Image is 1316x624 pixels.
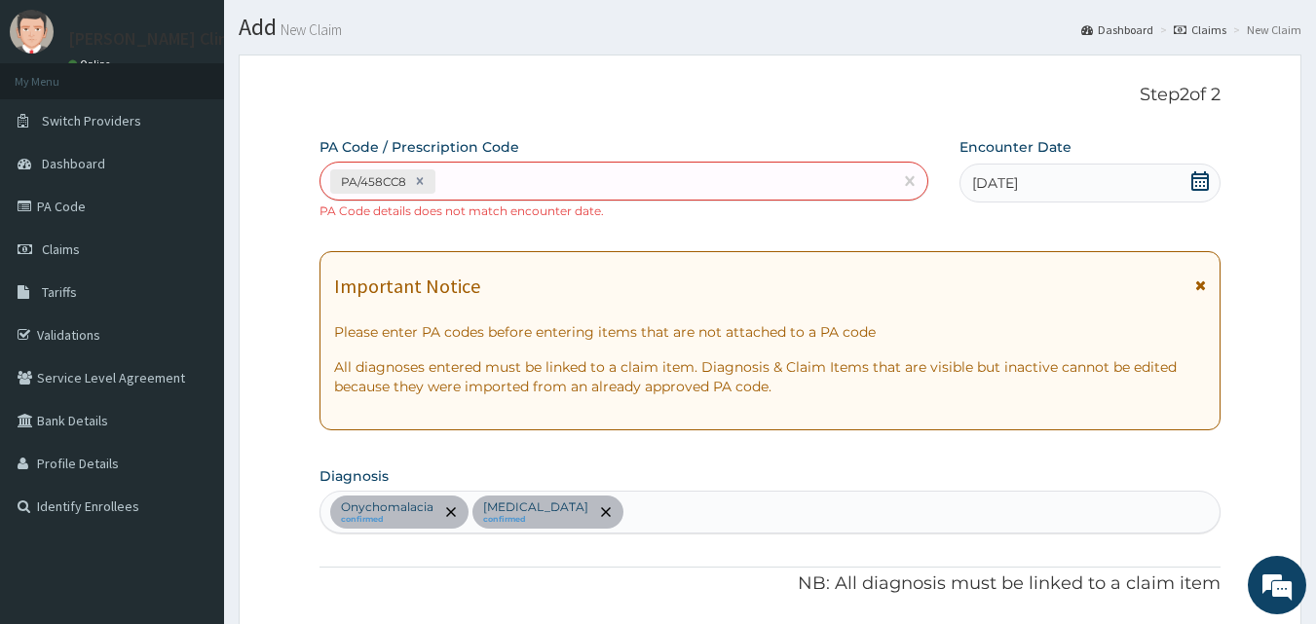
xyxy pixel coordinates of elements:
[1228,21,1301,38] li: New Claim
[341,515,433,525] small: confirmed
[597,503,615,521] span: remove selection option
[36,97,79,146] img: d_794563401_company_1708531726252_794563401
[42,283,77,301] span: Tariffs
[442,503,460,521] span: remove selection option
[959,137,1072,157] label: Encounter Date
[10,417,371,485] textarea: Type your message and hit 'Enter'
[101,109,327,134] div: Chat with us now
[483,515,588,525] small: confirmed
[68,57,115,71] a: Online
[341,499,433,515] p: Onychomalacia
[113,188,269,385] span: We're online!
[334,357,1207,396] p: All diagnoses entered must be linked to a claim item. Diagnosis & Claim Items that are visible bu...
[972,173,1018,193] span: [DATE]
[320,571,1222,597] p: NB: All diagnosis must be linked to a claim item
[1174,21,1226,38] a: Claims
[483,499,588,515] p: [MEDICAL_DATA]
[277,22,342,37] small: New Claim
[320,203,604,218] small: PA Code details does not match encounter date.
[320,10,366,56] div: Minimize live chat window
[334,275,480,297] h1: Important Notice
[320,137,519,157] label: PA Code / Prescription Code
[239,15,1301,40] h1: Add
[334,322,1207,342] p: Please enter PA codes before entering items that are not attached to a PA code
[10,10,54,54] img: User Image
[320,466,389,486] label: Diagnosis
[320,85,1222,106] p: Step 2 of 2
[68,30,241,48] p: [PERSON_NAME] Clinic
[1081,21,1153,38] a: Dashboard
[42,155,105,172] span: Dashboard
[42,112,141,129] span: Switch Providers
[335,170,409,193] div: PA/458CC8
[42,240,80,258] span: Claims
